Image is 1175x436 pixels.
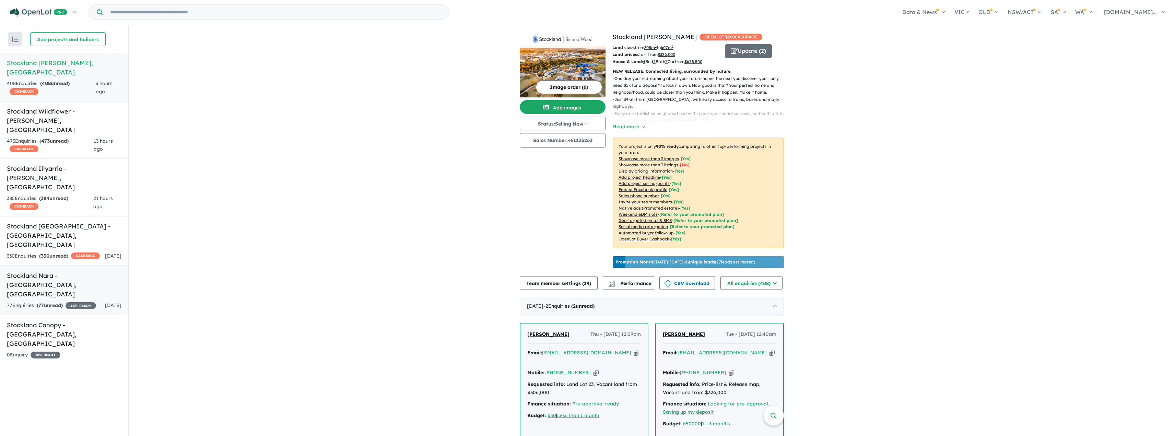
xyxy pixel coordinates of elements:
[663,401,706,407] strong: Finance situation:
[520,32,606,97] a: Stockland Sienna Wood - Hilbert LogoStockland Sienna Wood - Hilbert
[7,351,60,359] div: 0 Enquir y
[7,302,96,310] div: 77 Enquir ies
[613,75,789,96] p: - One day you’re dreaming about your future home, the next you discover you’ll only need $5k for ...
[613,96,789,110] p: - Just 34km from [GEOGRAPHIC_DATA], with easy access to trains, buses and major highways.
[644,45,657,50] u: 308 m
[536,80,602,94] button: Image order (6)
[619,156,679,161] u: Showcase more than 3 images
[527,401,571,407] strong: Finance situation:
[619,193,659,198] u: Sales phone number
[678,350,767,356] a: [EMAIL_ADDRESS][DOMAIN_NAME]
[702,421,730,427] a: 1 - 3 months
[548,412,556,419] a: 650
[643,59,645,64] u: 4
[1104,9,1157,15] span: [DOMAIN_NAME]...
[557,412,599,419] a: Less than 1 month
[41,138,50,144] span: 473
[571,303,595,309] strong: ( unread)
[93,195,113,210] span: 21 hours ago
[663,369,680,376] strong: Mobile:
[663,380,776,397] div: Price-list & Release map, Vacant land from $326,000
[720,276,783,290] button: All enquiries (408)
[573,303,576,309] span: 2
[520,100,606,114] button: Add images
[39,253,68,259] strong: ( unread)
[615,259,755,265] p: [DATE] - [DATE] - ( 27 leads estimated)
[527,412,641,420] div: |
[729,369,734,376] button: Copy
[663,420,776,428] div: |
[520,276,598,290] button: Team member settings (19)
[10,203,38,210] span: CASHBACK
[669,187,679,192] span: [ Yes ]
[10,8,67,17] img: Openlot PRO Logo White
[7,58,121,77] h5: Stockland [PERSON_NAME] , [GEOGRAPHIC_DATA]
[680,205,690,211] span: [Yes]
[527,331,569,337] span: [PERSON_NAME]
[612,58,720,65] p: Bed Bath Car from
[104,5,447,20] input: Try estate name, suburb, builder or developer
[105,253,121,259] span: [DATE]
[10,145,38,152] span: CASHBACK
[520,297,784,316] div: [DATE]
[584,280,589,286] span: 19
[683,421,701,427] a: 650000
[663,330,705,339] a: [PERSON_NAME]
[520,46,606,97] img: Stockland Sienna Wood - Hilbert
[96,80,113,95] span: 3 hours ago
[674,168,684,174] span: [ Yes ]
[663,421,682,427] strong: Budget:
[105,302,121,308] span: [DATE]
[659,212,724,217] span: [Refer to your promoted plan]
[542,350,631,356] a: [EMAIL_ADDRESS][DOMAIN_NAME]
[66,302,96,309] span: 45 % READY
[31,352,60,358] span: 25 % READY
[7,137,94,154] div: 473 Enquir ies
[675,230,685,235] span: [Yes]
[522,35,603,43] img: Stockland Sienna Wood - Hilbert Logo
[656,144,679,149] b: 90 % ready
[619,236,669,241] u: OpenLot Buyer Cashback
[543,303,595,309] span: - 2 Enquir ies
[612,33,697,41] a: Stockland [PERSON_NAME]
[527,350,542,356] strong: Email:
[7,164,121,192] h5: Stockland Illyarrie - [PERSON_NAME] , [GEOGRAPHIC_DATA]
[725,44,772,58] button: Update (2)
[94,138,113,152] span: 13 hours ago
[594,369,599,376] button: Copy
[726,330,776,339] span: Tue - [DATE] 12:40am
[37,302,63,308] strong: ( unread)
[39,138,69,144] strong: ( unread)
[42,80,51,86] span: 408
[7,222,121,249] h5: Stockland [GEOGRAPHIC_DATA] - [GEOGRAPHIC_DATA] , [GEOGRAPHIC_DATA]
[663,381,701,387] strong: Requested info:
[612,59,643,64] b: House & Land:
[619,162,678,167] u: Showcase more than 3 listings
[609,280,615,284] img: line-chart.svg
[663,331,705,337] span: [PERSON_NAME]
[520,133,606,148] button: Sales Number:+61135263
[7,107,121,134] h5: Stockland Wildflower - [PERSON_NAME] , [GEOGRAPHIC_DATA]
[659,276,715,290] button: CSV download
[7,252,100,260] div: 330 Enquir ies
[527,380,641,397] div: Land Lot 23, Vacant land from $306,000
[655,45,657,48] sup: 2
[619,187,667,192] u: Embed Facebook profile
[609,280,651,286] span: Performance
[671,181,681,186] span: [ Yes ]
[674,199,684,204] span: [ Yes ]
[700,34,762,40] span: OPENLOT $ 200 CASHBACK
[527,330,569,339] a: [PERSON_NAME]
[613,110,789,124] p: - Enjoy an established neighbourhood with a parks, essential services, and both a future primary ...
[612,51,720,58] p: start from
[7,195,93,211] div: 385 Enquir ies
[590,330,641,339] span: Thu - [DATE] 12:09pm
[661,193,671,198] span: [ Yes ]
[39,195,68,201] strong: ( unread)
[619,224,668,229] u: Social media retargeting
[665,280,671,287] img: download icon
